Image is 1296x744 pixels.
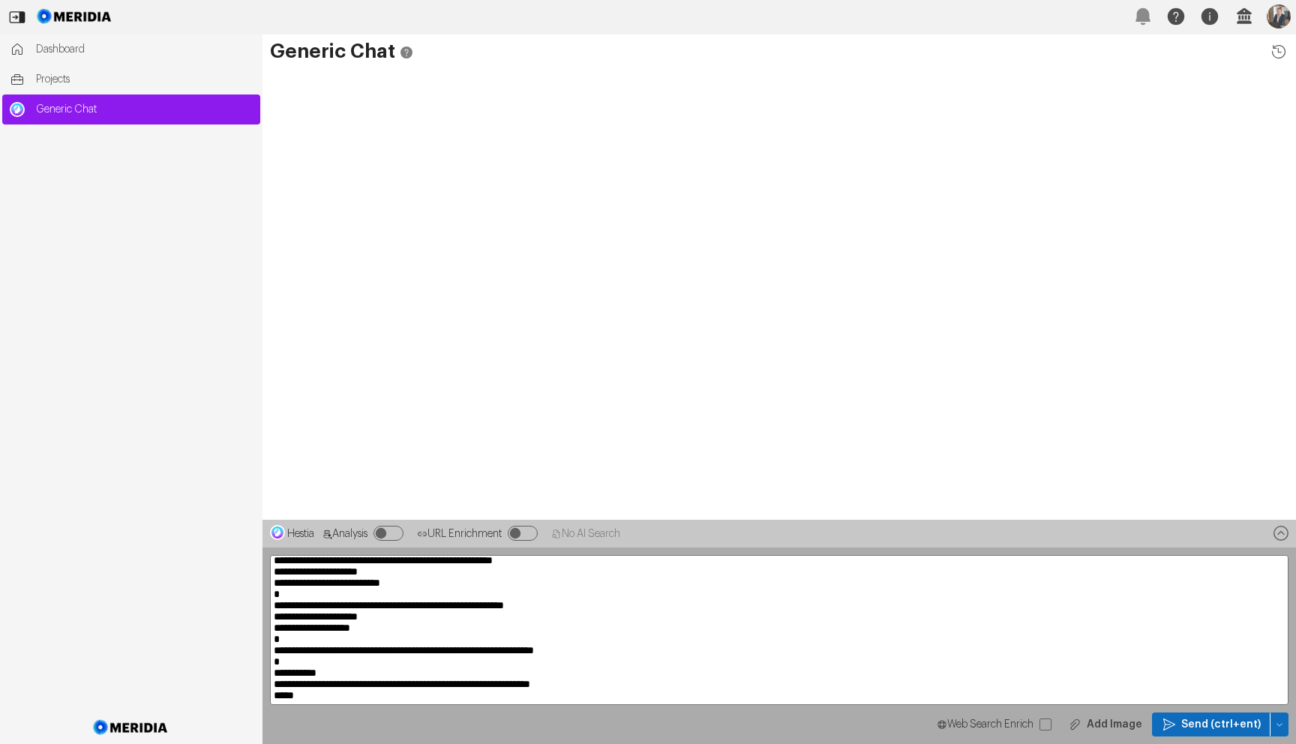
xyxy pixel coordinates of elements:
svg: No AI Search [551,529,562,539]
svg: WebSearch [937,719,947,730]
svg: Analysis [322,529,332,539]
button: Send (ctrl+ent) [1152,712,1270,736]
h1: Generic Chat [270,42,1288,61]
img: Profile Icon [1267,4,1291,28]
img: Meridia Logo [91,711,171,744]
span: Send (ctrl+ent) [1181,717,1261,732]
a: Projects [2,64,260,94]
img: Generic Chat [10,102,25,117]
span: Generic Chat [36,102,253,117]
button: Add Image [1057,712,1152,736]
a: Generic ChatGeneric Chat [2,94,260,124]
span: Analysis [332,529,367,539]
span: Web Search Enrich [947,719,1033,730]
button: Send (ctrl+ent) [1270,712,1288,736]
span: No AI Search [562,529,620,539]
span: Dashboard [36,42,253,57]
svg: Analysis [417,529,427,539]
img: Hestia [270,525,285,540]
a: Dashboard [2,34,260,64]
span: Hestia [287,529,314,539]
span: Projects [36,72,253,87]
span: URL Enrichment [427,529,502,539]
